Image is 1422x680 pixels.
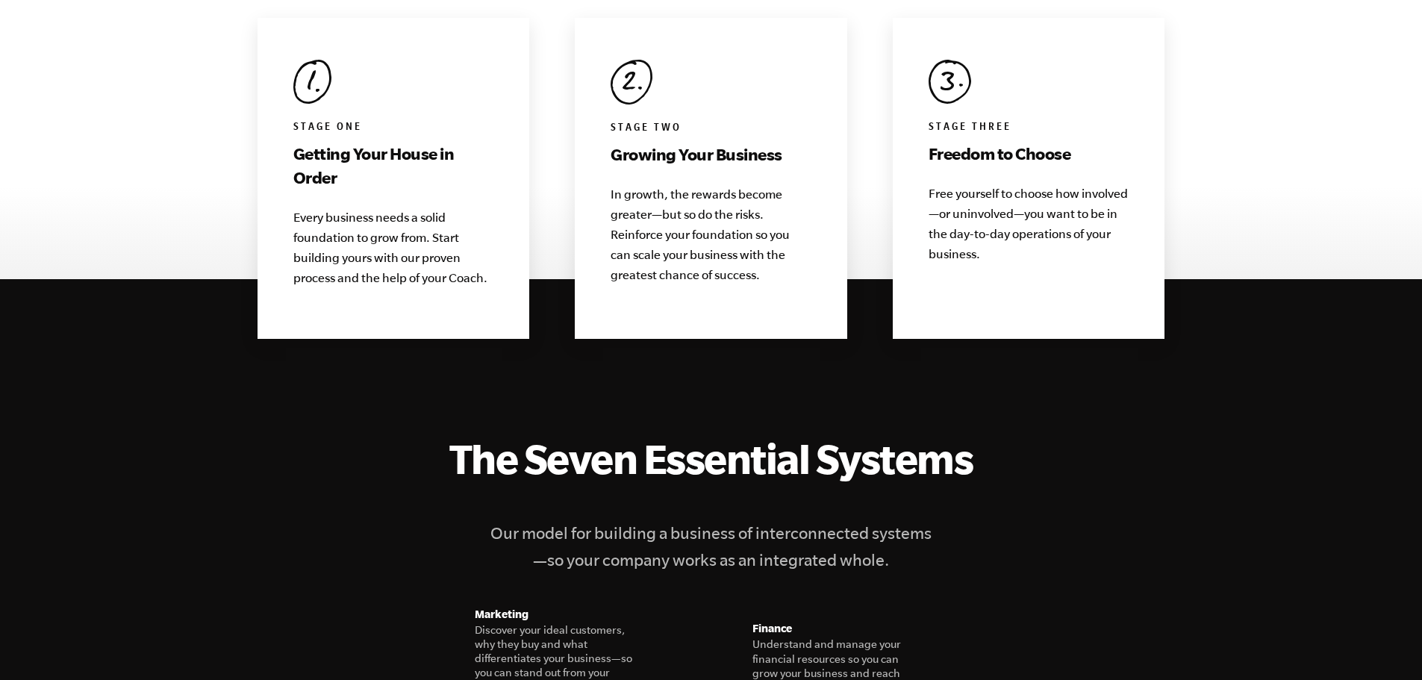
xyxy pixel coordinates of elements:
[293,60,331,104] img: Stage One
[293,208,494,288] p: Every business needs a solid foundation to grow from. Start building yours with our proven proces...
[929,142,1129,166] h3: Freedom to Choose
[611,184,811,285] p: In growth, the rewards become greater—but so do the risks. Reinforce your foundation so you can s...
[293,121,494,136] h6: Stage One
[611,60,652,105] img: Stage Two
[293,142,494,190] h3: Getting Your House in Order
[929,121,1129,136] h6: Stage Three
[475,605,642,623] h5: Marketing
[929,184,1129,264] p: Free yourself to choose how involved—or uninvolved—you want to be in the day-to-day operations of...
[611,143,811,166] h3: Growing Your Business
[487,520,935,573] h4: Our model for building a business of interconnected systems—so your company works as an integrate...
[258,434,1165,482] h2: The Seven Essential Systems
[752,620,920,637] h5: Finance
[929,60,971,104] img: Stage Three
[1089,573,1422,680] iframe: Chat Widget
[611,122,811,137] h6: Stage Two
